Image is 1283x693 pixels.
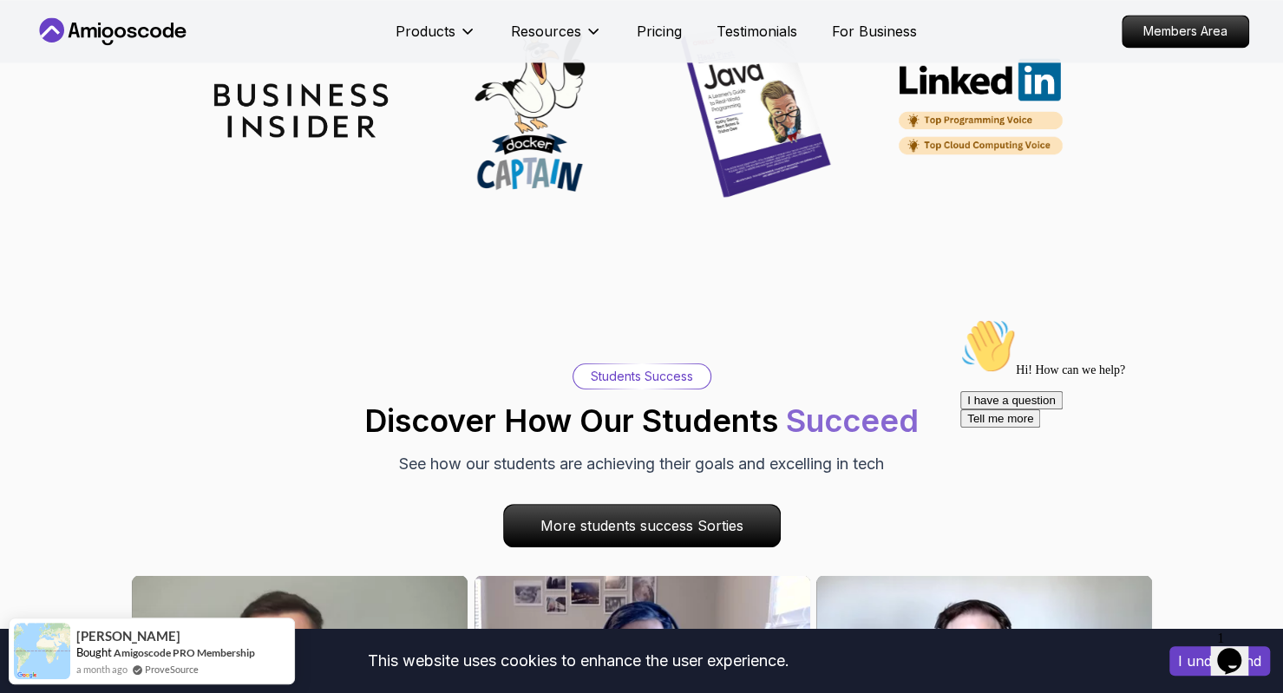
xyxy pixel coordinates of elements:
[7,98,87,116] button: Tell me more
[76,645,112,659] span: Bought
[896,57,1070,164] img: partner_linkedin
[7,80,109,98] button: I have a question
[76,662,128,677] span: a month ago
[953,311,1266,615] iframe: chat widget
[145,662,199,677] a: ProveSource
[504,505,780,546] p: More students success Sorties
[114,646,255,659] a: Amigoscode PRO Membership
[399,452,884,476] p: See how our students are achieving their goals and excelling in tech
[1210,624,1266,676] iframe: chat widget
[503,504,781,547] a: More students success Sorties
[786,402,919,440] span: Succeed
[442,23,615,197] img: partner_docker
[1122,15,1249,48] a: Members Area
[7,52,172,65] span: Hi! How can we help?
[591,368,693,385] p: Students Success
[14,623,70,679] img: provesource social proof notification image
[76,629,180,644] span: [PERSON_NAME]
[717,21,797,42] a: Testimonials
[1123,16,1248,47] p: Members Area
[637,21,682,42] a: Pricing
[511,21,602,56] button: Resources
[669,23,842,197] img: partner_java
[7,7,62,62] img: :wave:
[364,403,919,438] h2: Discover How Our Students
[396,21,455,42] p: Products
[214,83,388,137] img: partner_insider
[7,7,319,116] div: 👋Hi! How can we help?I have a questionTell me more
[13,642,1143,680] div: This website uses cookies to enhance the user experience.
[1169,646,1270,676] button: Accept cookies
[832,21,917,42] a: For Business
[396,21,476,56] button: Products
[511,21,581,42] p: Resources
